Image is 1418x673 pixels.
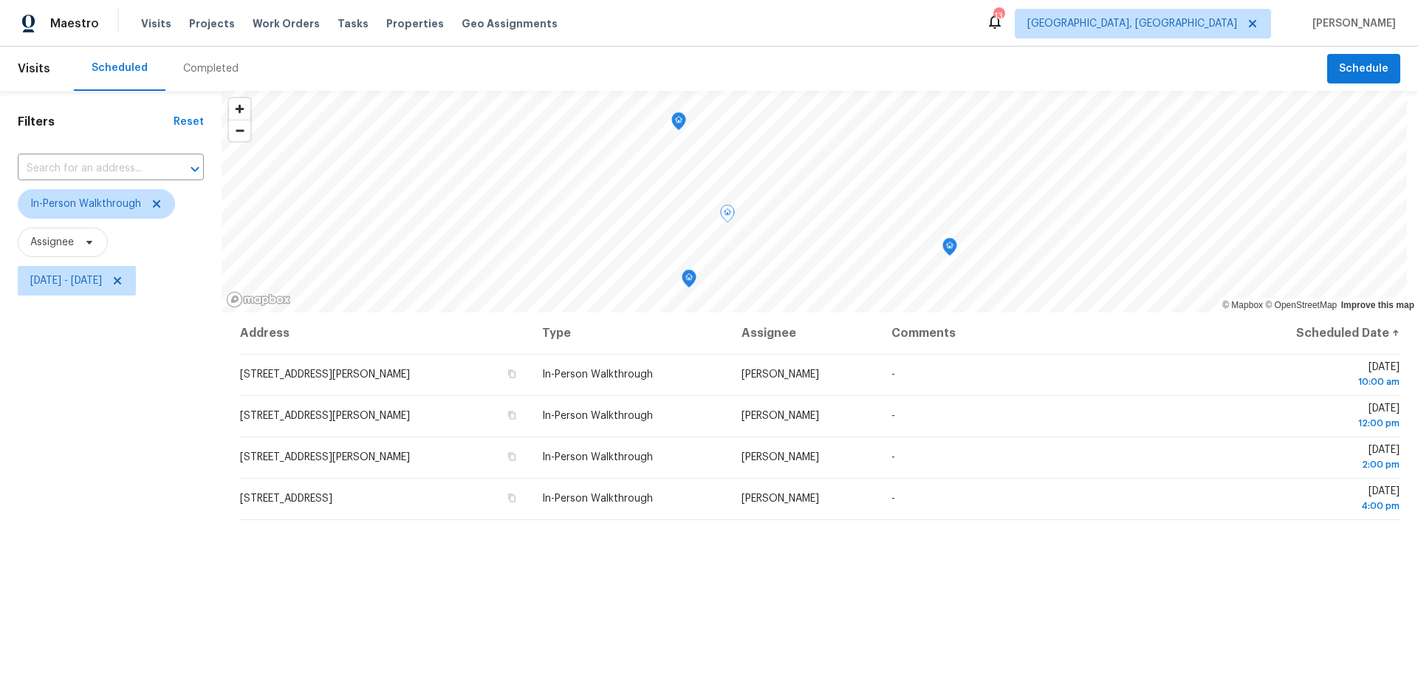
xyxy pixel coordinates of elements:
div: 12:00 pm [1240,416,1400,431]
div: Completed [183,61,239,76]
span: [STREET_ADDRESS][PERSON_NAME] [240,369,410,380]
a: Mapbox homepage [226,291,291,308]
input: Search for an address... [18,157,162,180]
span: In-Person Walkthrough [542,411,653,421]
canvas: Map [222,91,1407,312]
span: - [891,452,895,462]
span: [DATE] [1240,486,1400,513]
span: Maestro [50,16,99,31]
span: [STREET_ADDRESS][PERSON_NAME] [240,411,410,421]
span: - [891,369,895,380]
span: Assignee [30,235,74,250]
th: Comments [880,312,1228,354]
button: Copy Address [505,450,518,463]
button: Schedule [1327,54,1400,84]
span: Tasks [338,18,369,29]
span: In-Person Walkthrough [30,197,141,211]
th: Assignee [730,312,880,354]
span: - [891,493,895,504]
span: In-Person Walkthrough [542,452,653,462]
div: Map marker [942,238,957,261]
button: Zoom out [229,120,250,141]
div: 10:00 am [1240,375,1400,389]
th: Address [239,312,530,354]
span: Visits [18,52,50,85]
button: Copy Address [505,491,518,505]
a: OpenStreetMap [1265,300,1337,310]
div: 13 [993,9,1004,24]
span: [STREET_ADDRESS][PERSON_NAME] [240,452,410,462]
span: Visits [141,16,171,31]
div: 2:00 pm [1240,457,1400,472]
span: [DATE] - [DATE] [30,273,102,288]
th: Type [530,312,730,354]
span: [PERSON_NAME] [741,369,819,380]
span: [DATE] [1240,403,1400,431]
span: [PERSON_NAME] [741,493,819,504]
button: Copy Address [505,409,518,422]
div: 4:00 pm [1240,499,1400,513]
h1: Filters [18,115,174,129]
button: Open [185,159,205,180]
div: Map marker [671,112,686,135]
span: [DATE] [1240,445,1400,472]
div: Map marker [682,270,696,293]
span: Geo Assignments [462,16,558,31]
div: Scheduled [92,61,148,75]
span: [PERSON_NAME] [1306,16,1396,31]
span: In-Person Walkthrough [542,493,653,504]
span: [PERSON_NAME] [741,411,819,421]
div: Reset [174,115,204,129]
span: Work Orders [253,16,320,31]
div: Map marker [720,205,735,228]
a: Improve this map [1341,300,1414,310]
th: Scheduled Date ↑ [1228,312,1400,354]
span: [GEOGRAPHIC_DATA], [GEOGRAPHIC_DATA] [1027,16,1237,31]
a: Mapbox [1222,300,1263,310]
span: [DATE] [1240,362,1400,389]
span: [PERSON_NAME] [741,452,819,462]
span: Projects [189,16,235,31]
span: - [891,411,895,421]
span: Properties [386,16,444,31]
button: Copy Address [505,367,518,380]
span: In-Person Walkthrough [542,369,653,380]
span: Schedule [1339,60,1388,78]
button: Zoom in [229,98,250,120]
span: [STREET_ADDRESS] [240,493,332,504]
